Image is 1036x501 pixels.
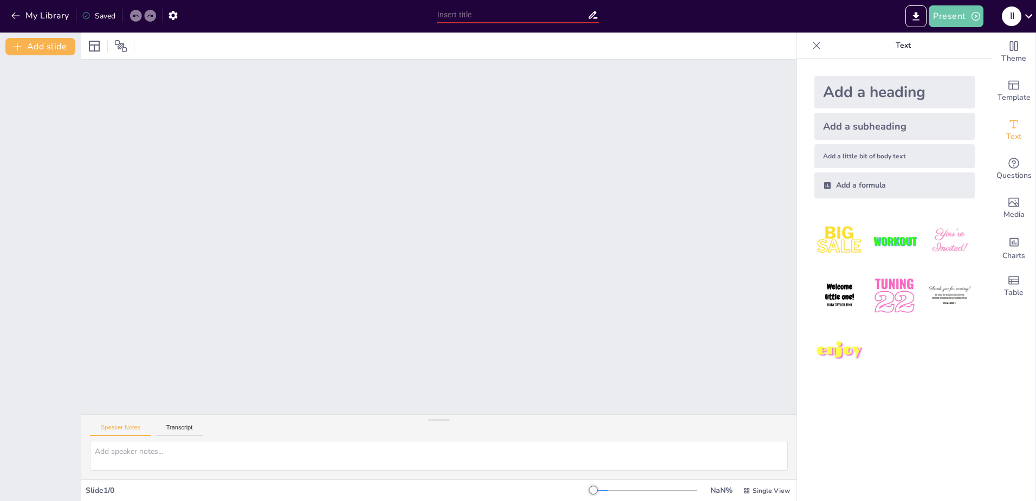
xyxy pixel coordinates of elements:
div: Add a formula [814,172,975,198]
div: I I [1002,7,1021,26]
div: Add a table [992,267,1035,306]
img: 1.jpeg [814,216,865,266]
button: Transcript [156,424,204,436]
div: Add ready made slides [992,72,1035,111]
img: 5.jpeg [869,271,920,321]
img: 7.jpeg [814,326,865,376]
button: Speaker Notes [90,424,151,436]
div: Add a little bit of body text [814,144,975,168]
div: Add a subheading [814,113,975,140]
button: Export to PowerPoint [905,5,927,27]
div: Change the overall theme [992,33,1035,72]
div: Add text boxes [992,111,1035,150]
span: Theme [1001,53,1026,65]
button: Add slide [5,38,75,55]
div: Add images, graphics, shapes or video [992,189,1035,228]
span: Charts [1002,250,1025,262]
div: NaN % [708,485,734,496]
span: Media [1003,209,1025,221]
button: I I [1002,5,1021,27]
span: Single View [753,486,790,495]
img: 3.jpeg [924,216,975,266]
img: 6.jpeg [924,271,975,321]
div: Add a heading [814,76,975,108]
img: 4.jpeg [814,271,865,321]
div: Saved [82,11,115,21]
p: Text [825,33,981,59]
img: 2.jpeg [869,216,920,266]
span: Text [1006,131,1021,143]
button: Present [929,5,983,27]
div: Layout [86,37,103,55]
div: Slide 1 / 0 [86,485,593,496]
span: Questions [996,170,1032,182]
span: Position [114,40,127,53]
input: Insert title [437,7,588,23]
div: Get real-time input from your audience [992,150,1035,189]
button: My Library [8,7,74,24]
div: Add charts and graphs [992,228,1035,267]
span: Table [1004,287,1024,299]
span: Template [998,92,1031,104]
